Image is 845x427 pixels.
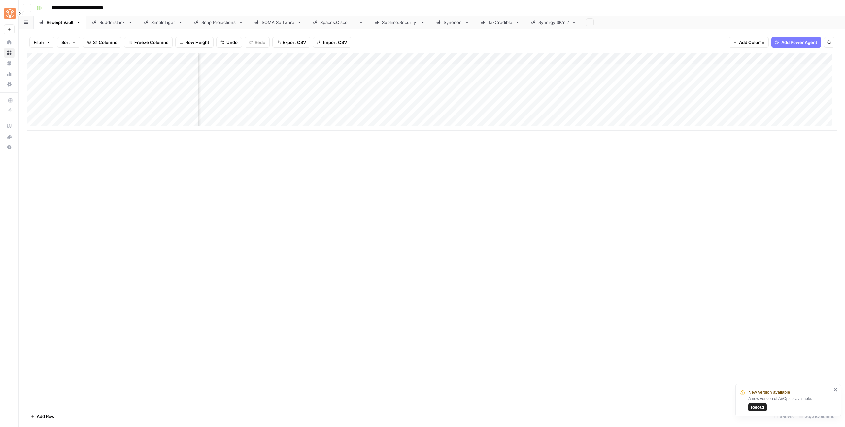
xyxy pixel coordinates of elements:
span: 31 Columns [93,39,117,46]
div: 30/31 Columns [796,411,837,422]
a: Home [4,37,15,48]
button: Redo [245,37,270,48]
button: Sort [57,37,80,48]
div: Snap Projections [201,19,236,26]
a: Synergy SKY 2 [525,16,582,29]
span: Filter [34,39,44,46]
a: SimpleTiger [138,16,188,29]
div: A new version of AirOps is available. [748,396,831,411]
button: Add Row [27,411,59,422]
div: Synerion [444,19,462,26]
button: Export CSV [272,37,310,48]
a: Your Data [4,58,15,69]
span: Add Row [37,413,55,420]
div: SimpleTiger [151,19,176,26]
button: Help + Support [4,142,15,152]
div: [DOMAIN_NAME] [382,19,418,26]
button: Freeze Columns [124,37,173,48]
div: TaxCredible [488,19,513,26]
a: Snap Projections [188,16,249,29]
a: Synerion [431,16,475,29]
a: [DOMAIN_NAME] [369,16,431,29]
span: New version available [748,389,790,396]
div: Synergy SKY 2 [538,19,569,26]
button: close [833,387,838,392]
span: Reload [751,404,764,410]
a: Receipt Vault [34,16,86,29]
span: Redo [255,39,265,46]
button: Add Column [729,37,769,48]
a: SOMA Software [249,16,307,29]
div: 5 Rows [771,411,796,422]
a: [DOMAIN_NAME] [307,16,369,29]
button: Import CSV [313,37,351,48]
button: Filter [29,37,54,48]
button: 31 Columns [83,37,121,48]
a: AirOps Academy [4,121,15,131]
span: Freeze Columns [134,39,168,46]
a: Rudderstack [86,16,138,29]
button: Workspace: SimpleTiger [4,5,15,22]
span: Add Column [739,39,764,46]
div: What's new? [4,132,14,142]
a: Browse [4,48,15,58]
button: Add Power Agent [771,37,821,48]
span: Add Power Agent [781,39,817,46]
button: Undo [216,37,242,48]
div: SOMA Software [262,19,294,26]
div: Rudderstack [99,19,125,26]
button: Reload [748,403,767,411]
span: Sort [61,39,70,46]
span: Export CSV [283,39,306,46]
span: Row Height [186,39,209,46]
button: What's new? [4,131,15,142]
button: Row Height [175,37,214,48]
a: TaxCredible [475,16,525,29]
a: Usage [4,69,15,79]
div: Receipt Vault [47,19,74,26]
span: Import CSV [323,39,347,46]
div: [DOMAIN_NAME] [320,19,356,26]
a: Settings [4,79,15,90]
span: Undo [226,39,238,46]
img: SimpleTiger Logo [4,8,16,19]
